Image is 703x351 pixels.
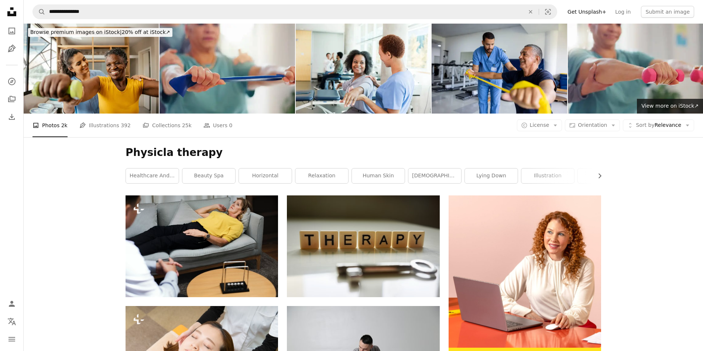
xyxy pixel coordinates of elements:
[565,119,620,131] button: Orientation
[160,24,295,114] img: Resistance band, physiotherapy and hands of woman for consulting, medical service and wellness. H...
[637,99,703,114] a: View more on iStock↗
[517,119,562,131] button: License
[30,29,121,35] span: Browse premium images on iStock |
[408,168,461,183] a: [DEMOGRAPHIC_DATA]
[568,24,703,114] img: Weights, physiotherapy and woman do exercise for consulting, medical service and wellness. Health...
[539,5,557,19] button: Visual search
[578,168,631,183] a: art
[449,195,601,348] img: file-1722962837469-d5d3a3dee0c7image
[641,103,699,109] span: View more on iStock ↗
[24,24,159,114] img: Elderly woman doing physical therapy with dumbbells
[126,243,278,250] a: Depressed patient getting treatment from a psychologist
[24,24,177,41] a: Browse premium images on iStock|20% off at iStock↗
[578,122,607,128] span: Orientation
[432,24,567,114] img: Man doing physical therapy exercises using a stretch band
[126,146,601,159] h1: Physicla therapy
[641,6,694,18] button: Submit an image
[32,4,557,19] form: Find visuals sitewide
[352,168,405,183] a: human skin
[126,195,278,297] img: Depressed patient getting treatment from a psychologist
[203,114,233,137] a: Users 0
[182,121,192,129] span: 25k
[530,122,549,128] span: License
[287,243,439,249] a: brown and black wooden table ornament
[522,5,539,19] button: Clear
[4,24,19,38] a: Photos
[126,168,179,183] a: healthcare and medicine
[296,24,431,114] img: Physical Therapist Assisting Patient with Arm Exercises
[30,29,170,35] span: 20% off at iStock ↗
[611,6,635,18] a: Log in
[4,332,19,347] button: Menu
[593,168,601,183] button: scroll list to the right
[563,6,611,18] a: Get Unsplash+
[121,121,131,129] span: 392
[33,5,45,19] button: Search Unsplash
[143,114,192,137] a: Collections 25k
[4,296,19,311] a: Log in / Sign up
[287,195,439,297] img: brown and black wooden table ornament
[295,168,348,183] a: relaxation
[79,114,131,137] a: Illustrations 392
[4,74,19,89] a: Explore
[4,110,19,124] a: Download History
[4,41,19,56] a: Illustrations
[636,122,654,128] span: Sort by
[623,119,694,131] button: Sort byRelevance
[239,168,292,183] a: horizontal
[465,168,518,183] a: lying down
[4,314,19,329] button: Language
[636,122,681,129] span: Relevance
[229,121,233,129] span: 0
[4,92,19,107] a: Collections
[521,168,574,183] a: illustration
[182,168,235,183] a: beauty spa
